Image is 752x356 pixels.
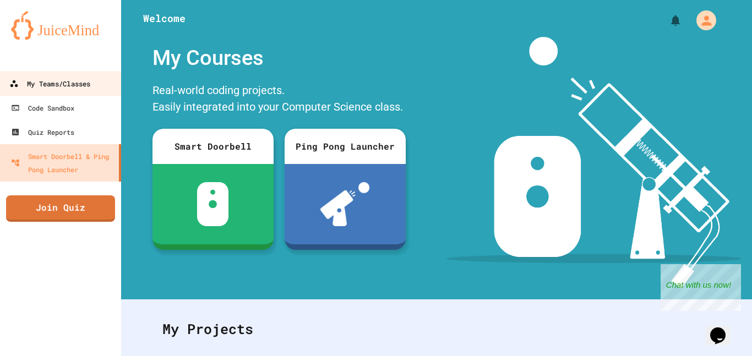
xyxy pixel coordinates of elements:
[9,77,90,91] div: My Teams/Classes
[685,8,719,33] div: My Account
[152,129,274,164] div: Smart Doorbell
[649,11,685,30] div: My Notifications
[6,195,115,222] a: Join Quiz
[320,182,369,226] img: ppl-with-ball.png
[147,79,411,121] div: Real-world coding projects. Easily integrated into your Computer Science class.
[661,264,741,311] iframe: chat widget
[147,37,411,79] div: My Courses
[151,308,722,350] div: My Projects
[285,129,406,164] div: Ping Pong Launcher
[11,125,74,139] div: Quiz Reports
[446,37,742,288] img: banner-image-my-projects.png
[11,150,115,176] div: Smart Doorbell & Ping Pong Launcher
[706,312,741,345] iframe: chat widget
[11,11,110,40] img: logo-orange.svg
[11,101,74,114] div: Code Sandbox
[197,182,228,226] img: sdb-white.svg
